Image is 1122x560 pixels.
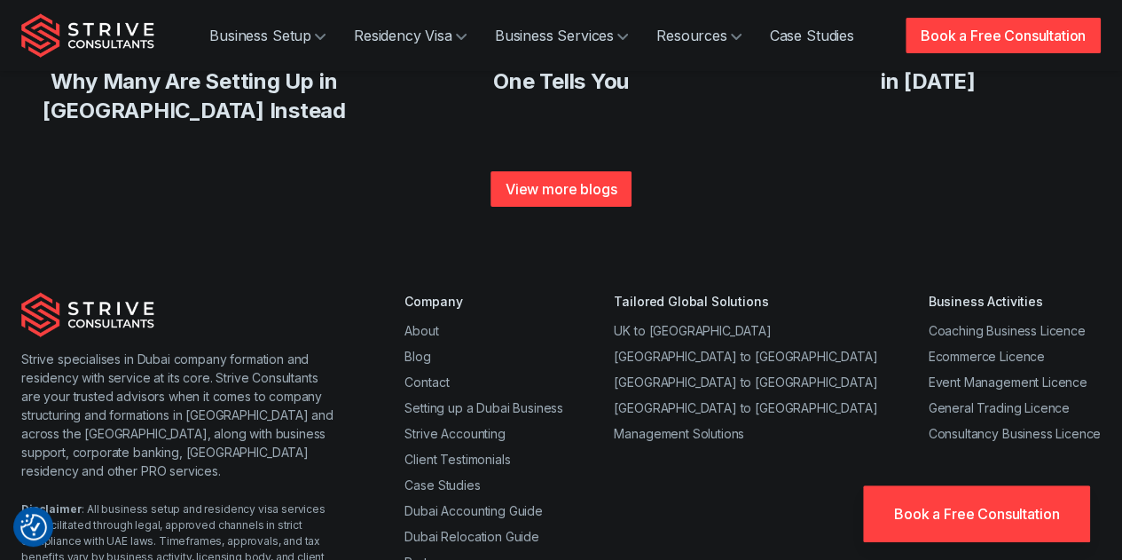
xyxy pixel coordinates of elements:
a: Event Management Licence [928,375,1087,390]
img: Strive Consultants [21,292,154,336]
a: Case Studies [756,18,868,53]
a: Coaching Business Licence [928,323,1085,338]
div: Company [404,292,563,311]
a: Ecommerce Licence [928,349,1044,364]
div: Tailored Global Solutions [614,292,877,311]
a: Contact [404,375,449,390]
a: Consultancy Business Licence [928,426,1101,441]
a: Client Testimonials [404,452,510,467]
a: [GEOGRAPHIC_DATA] to [GEOGRAPHIC_DATA] [614,375,877,390]
a: UK to [GEOGRAPHIC_DATA] [614,323,771,338]
a: [GEOGRAPHIC_DATA] to [GEOGRAPHIC_DATA] [614,349,877,364]
a: Blog [404,349,430,364]
a: Business Setup [195,18,340,53]
a: Resources [642,18,756,53]
div: Business Activities [928,292,1101,311]
a: Dubai Relocation Guide [404,529,538,544]
a: [GEOGRAPHIC_DATA] to [GEOGRAPHIC_DATA] [614,400,877,415]
a: About [404,323,438,338]
a: General Trading Licence [928,400,1069,415]
a: Book a Free Consultation [906,18,1101,53]
img: Revisit consent button [20,514,47,540]
a: Dubai Accounting Guide [404,503,542,518]
a: Residency Visa [340,18,481,53]
strong: Disclaimer [21,502,82,516]
a: Management Solutions [614,426,744,441]
img: Strive Consultants [21,13,154,58]
p: Strive specialises in Dubai company formation and residency with service at its core. Strive Cons... [21,350,333,480]
a: View more blogs [490,171,632,207]
a: Strive Accounting [404,426,505,441]
a: Setting up a Dubai Business [404,400,563,415]
a: Case Studies [404,477,480,493]
a: Business Services [481,18,642,53]
a: Book a Free Consultation [863,485,1090,542]
button: Consent Preferences [20,514,47,540]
